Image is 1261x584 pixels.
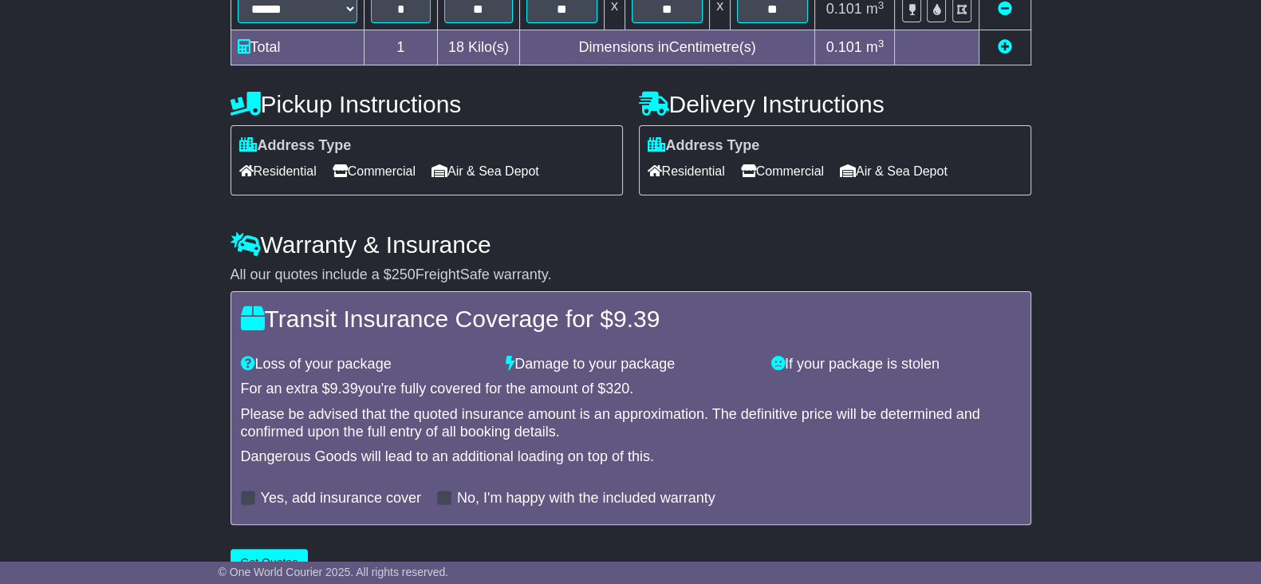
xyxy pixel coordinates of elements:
[998,1,1012,17] a: Remove this item
[241,306,1021,332] h4: Transit Insurance Coverage for $
[639,91,1031,117] h4: Delivery Instructions
[241,406,1021,440] div: Please be advised that the quoted insurance amount is an approximation. The definitive price will...
[826,39,862,55] span: 0.101
[241,448,1021,466] div: Dangerous Goods will lead to an additional loading on top of this.
[241,381,1021,398] div: For an extra $ you're fully covered for the amount of $ .
[261,490,421,507] label: Yes, add insurance cover
[431,159,539,183] span: Air & Sea Depot
[519,30,815,65] td: Dimensions in Centimetre(s)
[392,266,416,282] span: 250
[231,266,1031,284] div: All our quotes include a $ FreightSafe warranty.
[231,91,623,117] h4: Pickup Instructions
[231,549,309,577] button: Get Quotes
[741,159,824,183] span: Commercial
[438,30,520,65] td: Kilo(s)
[866,39,885,55] span: m
[613,306,660,332] span: 9.39
[498,356,763,373] div: Damage to your package
[457,490,715,507] label: No, I'm happy with the included warranty
[763,356,1029,373] div: If your package is stolen
[648,137,760,155] label: Address Type
[866,1,885,17] span: m
[998,39,1012,55] a: Add new item
[239,159,317,183] span: Residential
[840,159,948,183] span: Air & Sea Depot
[231,30,364,65] td: Total
[364,30,438,65] td: 1
[239,137,352,155] label: Address Type
[219,566,449,578] span: © One World Courier 2025. All rights reserved.
[605,381,629,397] span: 320
[330,381,358,397] span: 9.39
[333,159,416,183] span: Commercial
[448,39,464,55] span: 18
[231,231,1031,258] h4: Warranty & Insurance
[826,1,862,17] span: 0.101
[233,356,498,373] div: Loss of your package
[878,37,885,49] sup: 3
[648,159,725,183] span: Residential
